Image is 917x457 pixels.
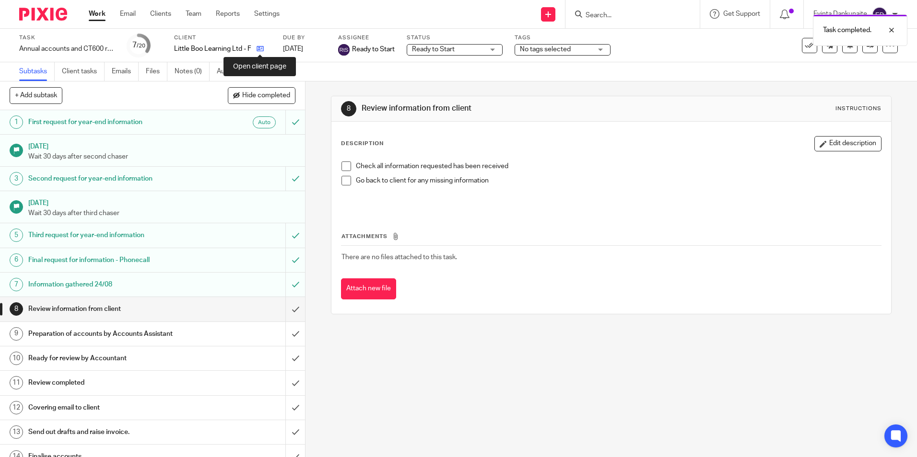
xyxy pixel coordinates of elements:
h1: Third request for year-end information [28,228,193,242]
div: 3 [10,172,23,185]
img: Pixie [19,8,67,21]
div: 10 [10,352,23,365]
h1: [DATE] [28,139,296,151]
span: Ready to Start [412,46,455,53]
div: 6 [10,253,23,267]
a: Audit logs [217,62,254,81]
p: Little Boo Learning Ltd - FFA [174,44,252,54]
button: Attach new file [341,278,396,300]
span: No tags selected [520,46,571,53]
span: Ready to Start [352,45,395,54]
h1: Review information from client [28,302,193,316]
a: Emails [112,62,139,81]
div: 1 [10,115,23,129]
label: Assignee [338,34,395,42]
h1: Review information from client [362,103,632,114]
div: 11 [10,376,23,389]
img: svg%3E [338,44,350,56]
h1: Final request for information - Phonecall [28,253,193,267]
h1: [DATE] [28,196,296,208]
span: [DATE] [283,46,303,52]
div: 8 [10,302,23,316]
button: Edit description [814,136,882,151]
a: Client tasks [62,62,105,81]
a: Team [186,9,201,19]
h1: Second request for year-end information [28,171,193,186]
p: Task completed. [823,25,871,35]
h1: Ready for review by Accountant [28,351,193,366]
label: Due by [283,34,326,42]
a: Settings [254,9,280,19]
h1: Review completed [28,376,193,390]
div: 7 [10,278,23,291]
label: Status [407,34,503,42]
a: Reports [216,9,240,19]
small: /20 [137,43,145,48]
a: Work [89,9,106,19]
h1: Send out drafts and raise invoice. [28,425,193,439]
p: Go back to client for any missing information [356,176,881,185]
div: 5 [10,228,23,242]
span: Attachments [341,234,388,239]
span: Hide completed [242,92,290,100]
div: 7 [132,40,145,51]
p: Check all information requested has been received [356,161,881,171]
p: Wait 30 days after third chaser [28,208,296,218]
h1: First request for year-end information [28,115,193,129]
h1: Information gathered 24/08 [28,277,193,292]
div: 9 [10,327,23,341]
div: Instructions [835,105,882,113]
p: Description [341,140,384,148]
div: 8 [341,101,356,116]
button: + Add subtask [10,87,62,103]
a: Subtasks [19,62,55,81]
a: Clients [150,9,171,19]
span: There are no files attached to this task. [341,254,457,261]
div: Auto [253,116,276,128]
h1: Covering email to client [28,400,193,415]
div: Annual accounts and CT600 return - NON BOOKKEEPING CLIENTS [19,44,115,54]
div: 12 [10,401,23,414]
a: Email [120,9,136,19]
button: Hide completed [228,87,295,103]
img: svg%3E [872,7,887,22]
a: Notes (0) [175,62,210,81]
h1: Preparation of accounts by Accounts Assistant [28,327,193,341]
label: Client [174,34,271,42]
div: 13 [10,425,23,439]
a: Files [146,62,167,81]
p: Wait 30 days after second chaser [28,152,296,161]
label: Task [19,34,115,42]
